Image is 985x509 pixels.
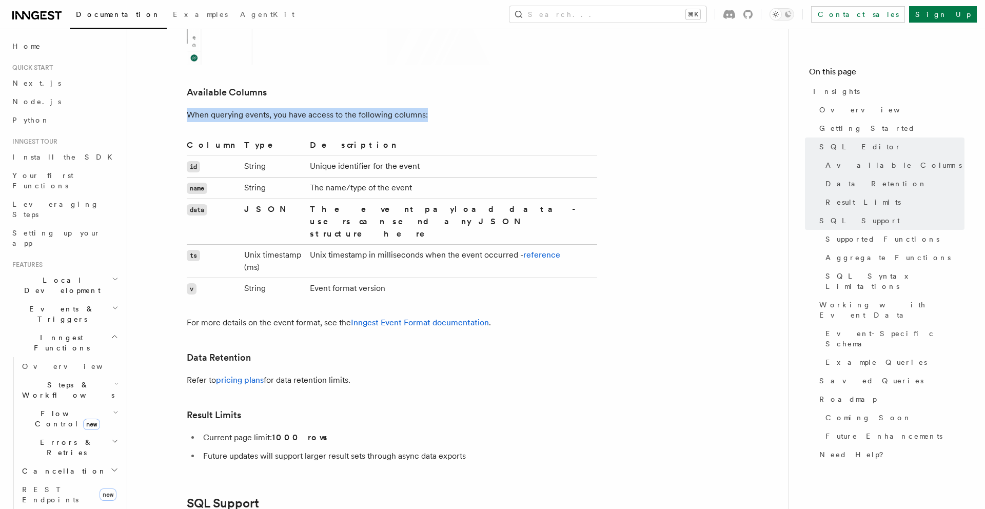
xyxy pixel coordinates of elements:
button: Events & Triggers [8,300,121,328]
span: new [83,419,100,430]
strong: JSON [244,204,291,214]
code: name [187,183,207,194]
span: AgentKit [240,10,294,18]
a: Data Retention [187,350,251,365]
button: Local Development [8,271,121,300]
button: Search...⌘K [509,6,706,23]
a: Aggregate Functions [821,248,964,267]
td: String [240,156,306,178]
a: REST Endpointsnew [18,480,121,509]
span: Roadmap [819,394,877,404]
a: Insights [809,82,964,101]
a: Home [8,37,121,55]
a: Examples [167,3,234,28]
td: Unix timestamp (ms) [240,245,306,278]
span: Inngest tour [8,138,57,146]
a: Next.js [8,74,121,92]
span: Available Columns [825,160,962,170]
a: Future Enhancements [821,427,964,445]
span: Event-Specific Schema [825,328,964,349]
h4: On this page [809,66,964,82]
span: Setting up your app [12,229,101,247]
span: REST Endpoints [22,485,78,504]
a: Saved Queries [815,371,964,390]
span: SQL Editor [819,142,901,152]
a: Contact sales [811,6,905,23]
code: id [187,161,200,172]
code: v [187,283,196,295]
a: Install the SDK [8,148,121,166]
span: Install the SDK [12,153,119,161]
span: Your first Functions [12,171,73,190]
span: Overview [819,105,925,115]
code: data [187,204,207,216]
button: Errors & Retries [18,433,121,462]
span: Local Development [8,275,112,296]
span: Documentation [76,10,161,18]
li: Current page limit: [200,430,597,445]
span: Result Limits [825,197,901,207]
a: Need Help? [815,445,964,464]
a: Getting Started [815,119,964,138]
td: Event format version [306,278,597,300]
a: reference [523,250,560,260]
td: String [240,278,306,300]
li: Future updates will support larger result sets through async data exports [200,449,597,463]
a: Your first Functions [8,166,121,195]
a: AgentKit [234,3,301,28]
p: When querying events, you have access to the following columns: [187,108,597,122]
td: String [240,178,306,199]
p: Refer to for data retention limits. [187,373,597,387]
strong: 1000 rows [272,433,329,442]
a: pricing plans [216,375,264,385]
span: Insights [813,86,860,96]
td: Unix timestamp in milliseconds when the event occurred - [306,245,597,278]
a: Example Queries [821,353,964,371]
span: Aggregate Functions [825,252,951,263]
a: Working with Event Data [815,296,964,324]
span: Need Help? [819,449,891,460]
button: Flow Controlnew [18,404,121,433]
a: Event-Specific Schema [821,324,964,353]
span: Examples [173,10,228,18]
kbd: ⌘K [686,9,700,19]
span: Next.js [12,79,61,87]
button: Inngest Functions [8,328,121,357]
a: SQL Syntax Limitations [821,267,964,296]
a: Node.js [8,92,121,111]
span: Steps & Workflows [18,380,114,400]
a: Setting up your app [8,224,121,252]
button: Toggle dark mode [770,8,794,21]
span: Node.js [12,97,61,106]
span: Quick start [8,64,53,72]
th: Description [306,139,597,156]
p: For more details on the event format, see the . [187,316,597,330]
a: Result Limits [187,408,241,422]
strong: The event payload data - users can send any JSON structure here [310,204,581,239]
span: Data Retention [825,179,927,189]
span: SQL Syntax Limitations [825,271,964,291]
a: Roadmap [815,390,964,408]
span: Flow Control [18,408,113,429]
a: Documentation [70,3,167,29]
button: Steps & Workflows [18,376,121,404]
span: Getting Started [819,123,915,133]
a: Result Limits [821,193,964,211]
td: Unique identifier for the event [306,156,597,178]
a: SQL Editor [815,138,964,156]
a: Python [8,111,121,129]
span: Working with Event Data [819,300,964,320]
th: Column [187,139,240,156]
a: Coming Soon [821,408,964,427]
td: The name/type of the event [306,178,597,199]
a: Overview [815,101,964,119]
a: Leveraging Steps [8,195,121,224]
span: Home [12,41,41,51]
a: Available Columns [187,85,267,100]
button: Cancellation [18,462,121,480]
a: Overview [18,357,121,376]
span: Overview [22,362,128,370]
a: Inngest Event Format documentation [351,318,489,327]
a: SQL Support [815,211,964,230]
span: Python [12,116,50,124]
